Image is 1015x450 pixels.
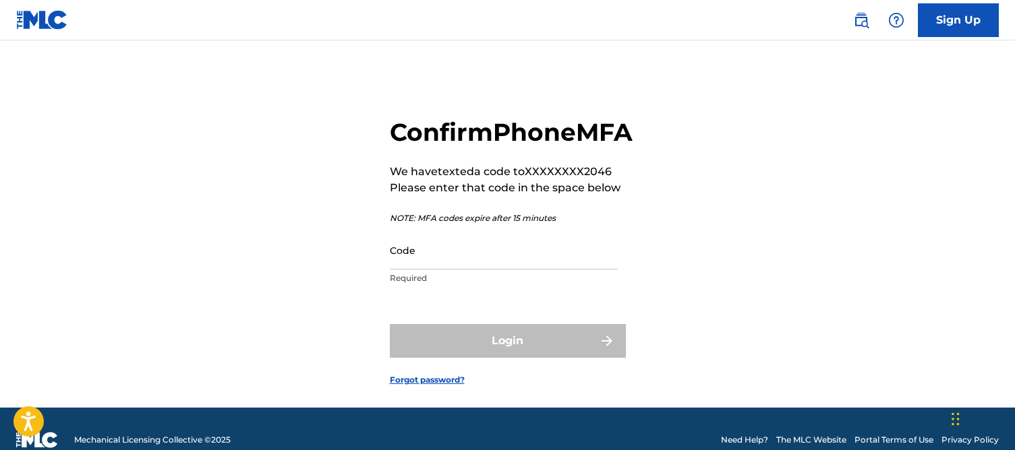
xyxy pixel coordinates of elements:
a: Privacy Policy [941,434,999,446]
a: Need Help? [721,434,768,446]
span: Mechanical Licensing Collective © 2025 [74,434,231,446]
a: Public Search [848,7,875,34]
a: Forgot password? [390,374,465,386]
p: Please enter that code in the space below [390,180,633,196]
img: search [853,12,869,28]
p: We have texted a code to XXXXXXXX2046 [390,164,633,180]
img: logo [16,432,58,448]
p: Required [390,272,618,284]
iframe: Chat Widget [948,385,1015,450]
div: Help [883,7,910,34]
img: MLC Logo [16,10,68,30]
div: Drag [952,399,960,439]
img: help [888,12,904,28]
p: NOTE: MFA codes expire after 15 minutes [390,212,633,224]
a: Portal Terms of Use [854,434,933,446]
a: Sign Up [918,3,999,37]
a: The MLC Website [776,434,846,446]
h2: Confirm Phone MFA [390,117,633,148]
